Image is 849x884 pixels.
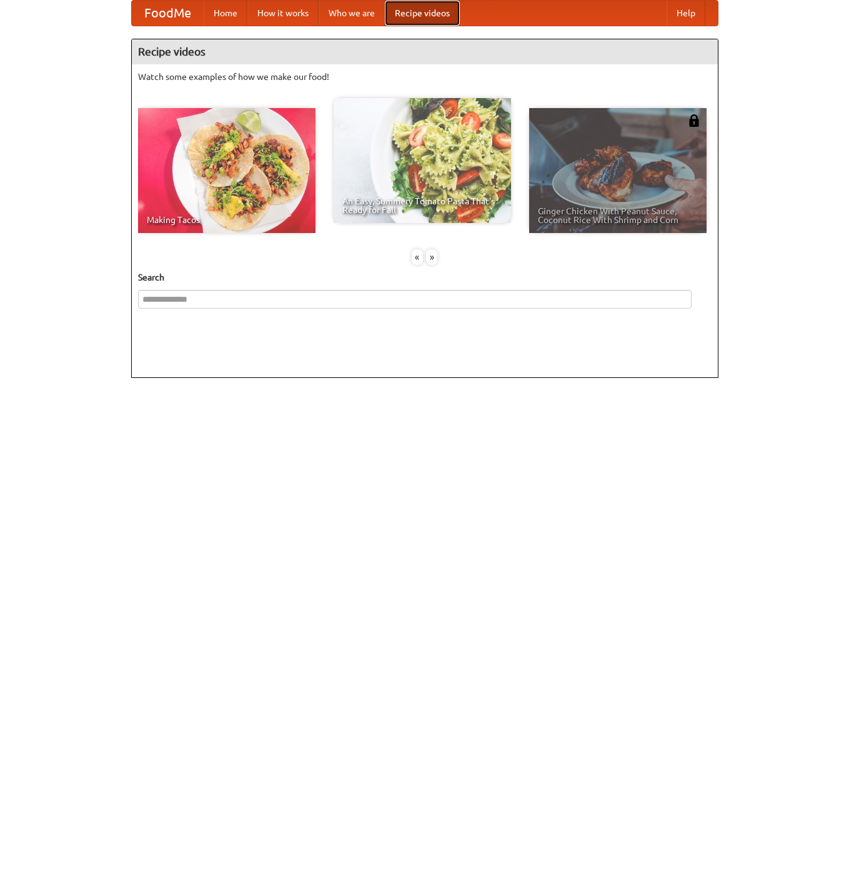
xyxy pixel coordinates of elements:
div: » [426,249,437,265]
span: An Easy, Summery Tomato Pasta That's Ready for Fall [342,197,502,214]
a: Who we are [319,1,385,26]
h4: Recipe videos [132,39,718,64]
a: Making Tacos [138,108,315,233]
a: Help [667,1,705,26]
a: An Easy, Summery Tomato Pasta That's Ready for Fall [334,98,511,223]
img: 483408.png [688,114,700,127]
a: How it works [247,1,319,26]
h5: Search [138,271,712,284]
a: FoodMe [132,1,204,26]
span: Making Tacos [147,216,307,224]
p: Watch some examples of how we make our food! [138,71,712,83]
div: « [412,249,423,265]
a: Home [204,1,247,26]
a: Recipe videos [385,1,460,26]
